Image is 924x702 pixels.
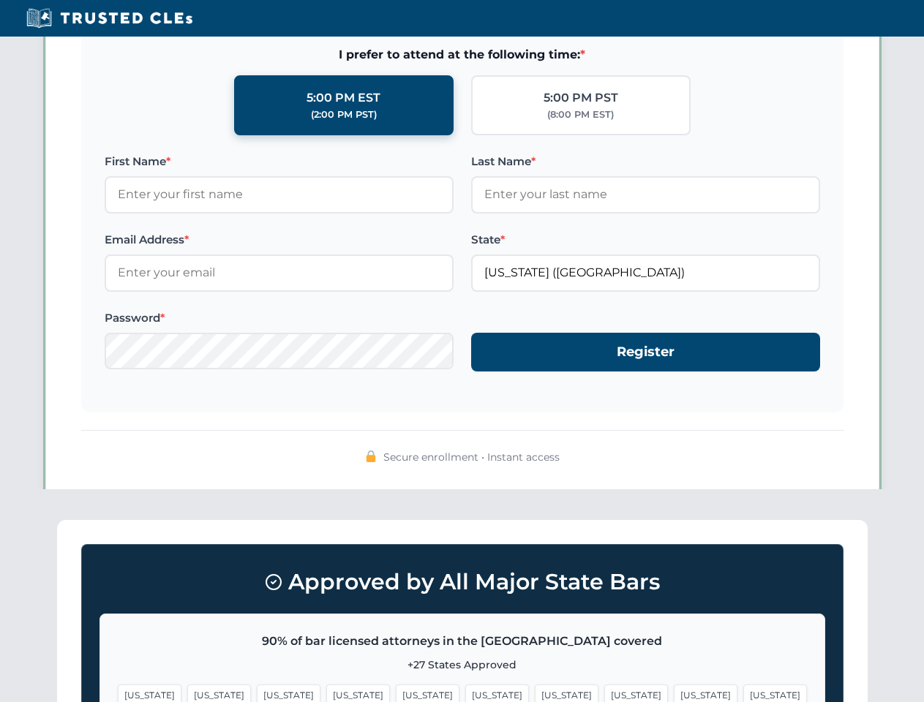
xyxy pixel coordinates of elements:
[471,231,820,249] label: State
[118,632,807,651] p: 90% of bar licensed attorneys in the [GEOGRAPHIC_DATA] covered
[471,254,820,291] input: Florida (FL)
[471,153,820,170] label: Last Name
[547,107,614,122] div: (8:00 PM EST)
[105,231,454,249] label: Email Address
[311,107,377,122] div: (2:00 PM PST)
[471,176,820,213] input: Enter your last name
[105,254,454,291] input: Enter your email
[99,562,825,602] h3: Approved by All Major State Bars
[544,88,618,107] div: 5:00 PM PST
[383,449,560,465] span: Secure enrollment • Instant access
[105,309,454,327] label: Password
[365,450,377,462] img: 🔒
[105,153,454,170] label: First Name
[471,333,820,371] button: Register
[118,657,807,673] p: +27 States Approved
[105,176,454,213] input: Enter your first name
[105,45,820,64] span: I prefer to attend at the following time:
[22,7,197,29] img: Trusted CLEs
[307,88,380,107] div: 5:00 PM EST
